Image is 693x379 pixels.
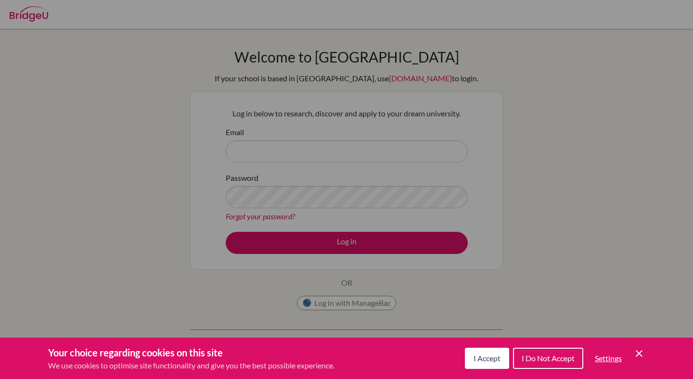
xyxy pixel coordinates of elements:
button: I Accept [465,348,509,369]
button: Settings [587,349,629,368]
span: I Do Not Accept [522,354,575,363]
span: I Accept [474,354,500,363]
h3: Your choice regarding cookies on this site [48,345,334,360]
span: Settings [595,354,622,363]
button: I Do Not Accept [513,348,583,369]
button: Save and close [633,348,645,359]
p: We use cookies to optimise site functionality and give you the best possible experience. [48,360,334,371]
